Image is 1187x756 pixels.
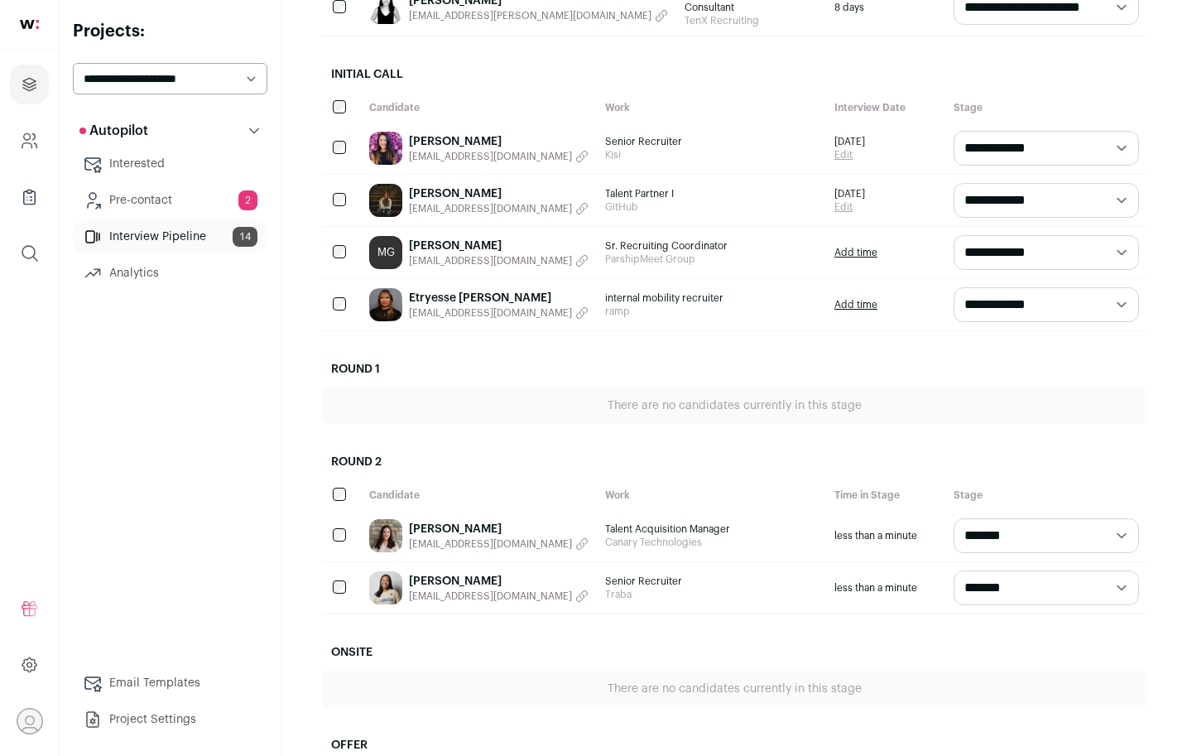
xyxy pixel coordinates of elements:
[605,305,818,318] span: ramp
[409,537,589,551] button: [EMAIL_ADDRESS][DOMAIN_NAME]
[605,239,818,253] span: Sr. Recruiting Coordinator
[369,571,402,604] img: 0922d3a38383758094e512e371e97750b6fa5ae362b841bada54bfb4f0264366.jpg
[369,132,402,165] img: ac652abfb1002430b75f24f2cddc37e345ceb83a9137674c582facd76bbb29ef.jpg
[834,200,865,214] a: Edit
[605,588,818,601] span: Traba
[826,510,945,561] div: less than a minute
[597,480,826,510] div: Work
[605,536,818,549] span: Canary Technologies
[409,150,572,163] span: [EMAIL_ADDRESS][DOMAIN_NAME]
[945,480,1147,510] div: Stage
[73,184,267,217] a: Pre-contact2
[605,200,818,214] span: GitHub
[321,671,1147,707] div: There are no candidates currently in this stage
[409,254,589,267] button: [EMAIL_ADDRESS][DOMAIN_NAME]
[826,480,945,510] div: Time in Stage
[409,202,589,215] button: [EMAIL_ADDRESS][DOMAIN_NAME]
[605,253,818,266] span: ParshipMeet Group
[73,703,267,736] a: Project Settings
[369,519,402,552] img: a856a2330e94c3d34be819a4a6fe377236bdb617ba9a4547eb33002ea7574c63.jpg
[409,290,589,306] a: Etryesse [PERSON_NAME]
[605,148,818,161] span: Kisi
[409,202,572,215] span: [EMAIL_ADDRESS][DOMAIN_NAME]
[834,187,865,200] span: [DATE]
[233,227,257,247] span: 14
[409,9,668,22] button: [EMAIL_ADDRESS][PERSON_NAME][DOMAIN_NAME]
[73,20,267,43] h2: Projects:
[826,562,945,614] div: less than a minute
[321,444,1147,480] h2: Round 2
[238,190,257,210] span: 2
[409,590,572,603] span: [EMAIL_ADDRESS][DOMAIN_NAME]
[79,121,148,141] p: Autopilot
[369,184,402,217] img: bba1f916b6020ba4b5c07a6c14bd2b775f79b9a7ade9af0d1a4e4d44509532d5
[605,522,818,536] span: Talent Acquisition Manager
[605,187,818,200] span: Talent Partner I
[597,93,826,123] div: Work
[10,177,49,217] a: Company Lists
[17,708,43,734] button: Open dropdown
[409,573,589,590] a: [PERSON_NAME]
[685,14,818,27] span: TenX Recruiting
[834,135,865,148] span: [DATE]
[73,220,267,253] a: Interview Pipeline14
[10,121,49,161] a: Company and ATS Settings
[605,575,818,588] span: Senior Recruiter
[409,306,572,320] span: [EMAIL_ADDRESS][DOMAIN_NAME]
[73,114,267,147] button: Autopilot
[409,238,589,254] a: [PERSON_NAME]
[409,185,589,202] a: [PERSON_NAME]
[361,93,597,123] div: Candidate
[826,93,945,123] div: Interview Date
[605,291,818,305] span: internal mobility recruiter
[409,133,589,150] a: [PERSON_NAME]
[834,148,865,161] a: Edit
[321,351,1147,388] h2: Round 1
[409,9,651,22] span: [EMAIL_ADDRESS][PERSON_NAME][DOMAIN_NAME]
[73,147,267,181] a: Interested
[409,306,589,320] button: [EMAIL_ADDRESS][DOMAIN_NAME]
[409,254,572,267] span: [EMAIL_ADDRESS][DOMAIN_NAME]
[73,667,267,700] a: Email Templates
[20,20,39,29] img: wellfound-shorthand-0d5821cbd27db2630d0214b213865d53afaa358527fdda9d0ea32b1df1b89c2c.svg
[605,135,818,148] span: Senior Recruiter
[321,388,1147,424] div: There are no candidates currently in this stage
[73,257,267,290] a: Analytics
[409,590,589,603] button: [EMAIL_ADDRESS][DOMAIN_NAME]
[945,93,1147,123] div: Stage
[369,236,402,269] a: MG
[409,537,572,551] span: [EMAIL_ADDRESS][DOMAIN_NAME]
[409,150,589,163] button: [EMAIL_ADDRESS][DOMAIN_NAME]
[834,298,877,311] a: Add time
[321,634,1147,671] h2: Onsite
[369,288,402,321] img: d4335605b38e05de39e2f375bf709953acf0611c002837258a8e99cfd42e2e03.jpg
[361,480,597,510] div: Candidate
[834,246,877,259] a: Add time
[321,56,1147,93] h2: Initial Call
[409,521,589,537] a: [PERSON_NAME]
[10,65,49,104] a: Projects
